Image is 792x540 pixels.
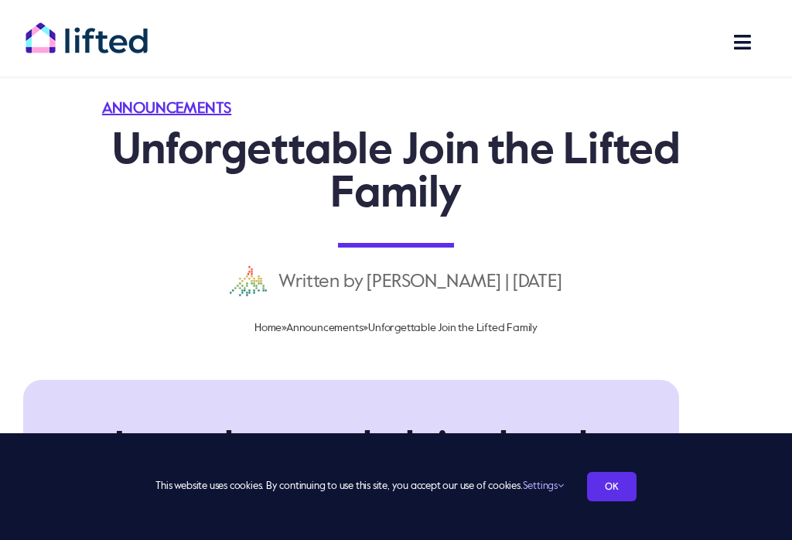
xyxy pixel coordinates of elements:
span: Unforgettable Join the Lifted Family [368,323,538,333]
span: » » [254,323,538,333]
a: Announcements [102,101,247,117]
h1: Unforgettable Join the Lifted Family [102,130,690,217]
nav: Main Menu [582,23,767,61]
a: OK [587,472,637,501]
a: Settings [523,481,564,491]
h2: Let us be your helping hand [29,426,673,468]
a: Announcements [286,323,363,333]
nav: Breadcrumb [102,316,690,340]
span: Categories: [102,101,247,117]
span: This website uses cookies. By continuing to use this site, you accept our use of cookies. [155,474,563,499]
a: lifted-logo [25,22,148,37]
a: Home [254,323,282,333]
